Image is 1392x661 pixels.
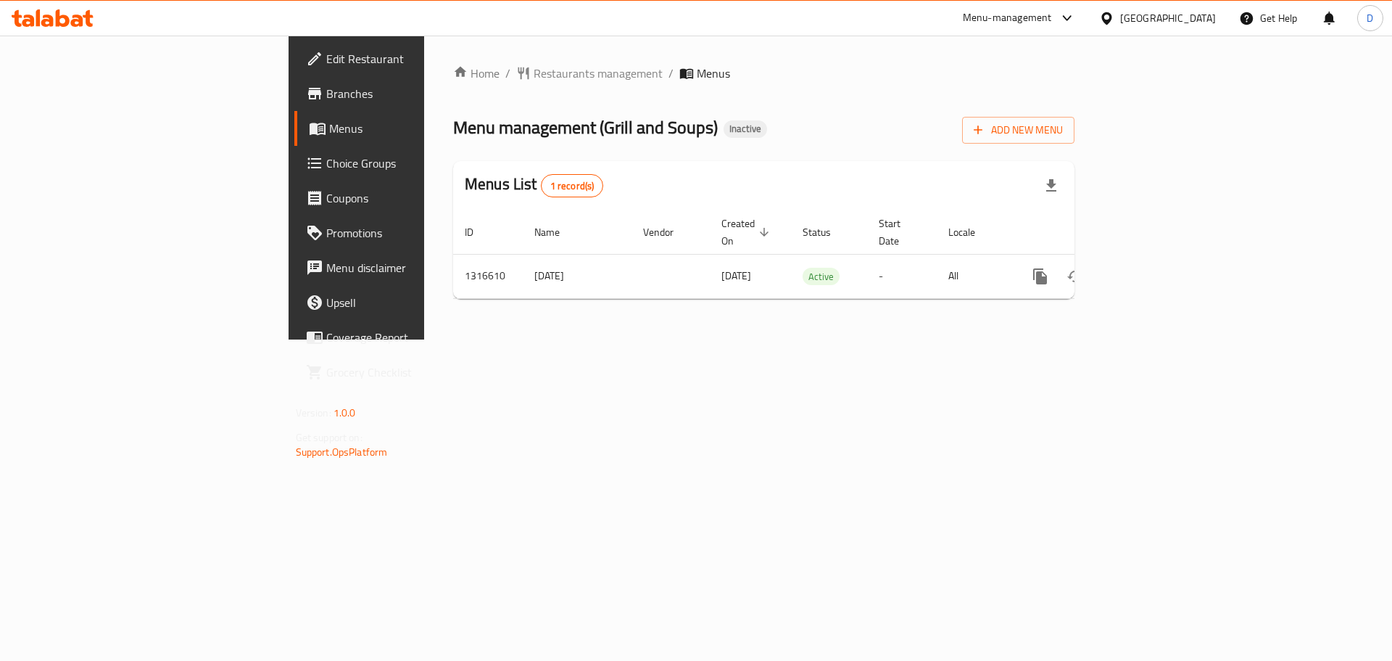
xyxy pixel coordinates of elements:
[534,223,579,241] span: Name
[542,179,603,193] span: 1 record(s)
[453,111,718,144] span: Menu management ( Grill and Soups )
[1058,259,1093,294] button: Change Status
[963,9,1052,27] div: Menu-management
[1011,210,1174,255] th: Actions
[326,364,510,381] span: Grocery Checklist
[697,65,730,82] span: Menus
[326,189,510,207] span: Coupons
[326,259,510,276] span: Menu disclaimer
[465,173,603,197] h2: Menus List
[326,50,510,67] span: Edit Restaurant
[724,123,767,135] span: Inactive
[937,254,1011,298] td: All
[329,120,510,137] span: Menus
[294,76,521,111] a: Branches
[534,65,663,82] span: Restaurants management
[721,266,751,285] span: [DATE]
[294,41,521,76] a: Edit Restaurant
[326,224,510,242] span: Promotions
[296,443,388,461] a: Support.OpsPlatform
[803,268,840,285] span: Active
[516,65,663,82] a: Restaurants management
[294,355,521,390] a: Grocery Checklist
[296,428,362,447] span: Get support on:
[294,111,521,146] a: Menus
[867,254,937,298] td: -
[453,65,1074,82] nav: breadcrumb
[326,155,510,172] span: Choice Groups
[1367,10,1373,26] span: D
[541,174,604,197] div: Total records count
[1120,10,1216,26] div: [GEOGRAPHIC_DATA]
[879,215,919,250] span: Start Date
[294,146,521,181] a: Choice Groups
[948,223,994,241] span: Locale
[803,223,850,241] span: Status
[643,223,692,241] span: Vendor
[724,120,767,138] div: Inactive
[668,65,674,82] li: /
[1023,259,1058,294] button: more
[294,215,521,250] a: Promotions
[294,181,521,215] a: Coupons
[721,215,774,250] span: Created On
[326,85,510,102] span: Branches
[326,329,510,346] span: Coverage Report
[294,285,521,320] a: Upsell
[294,320,521,355] a: Coverage Report
[453,210,1174,299] table: enhanced table
[465,223,492,241] span: ID
[974,121,1063,139] span: Add New Menu
[294,250,521,285] a: Menu disclaimer
[326,294,510,311] span: Upsell
[523,254,631,298] td: [DATE]
[333,403,356,422] span: 1.0.0
[962,117,1074,144] button: Add New Menu
[296,403,331,422] span: Version:
[1034,168,1069,203] div: Export file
